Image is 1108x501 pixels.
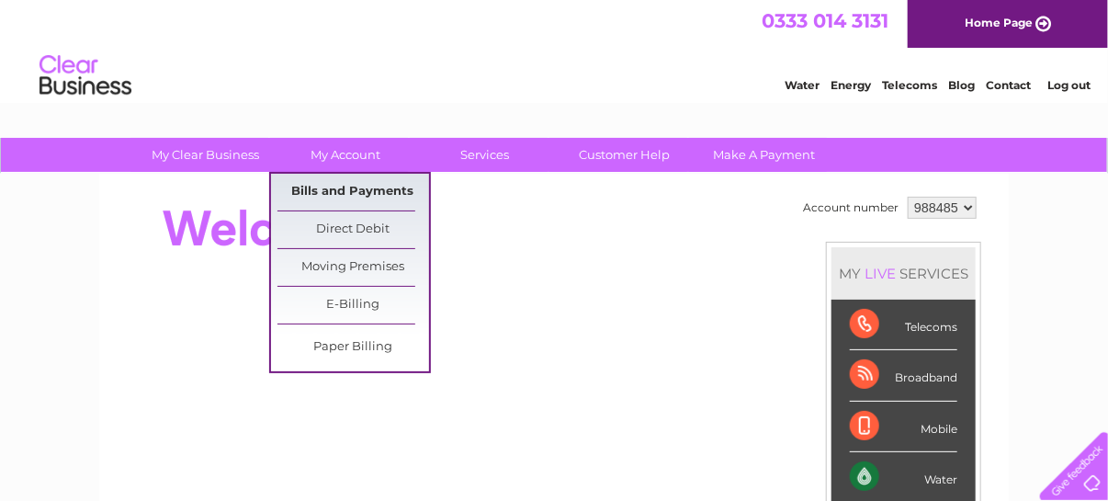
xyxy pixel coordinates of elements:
div: Clear Business is a trading name of Verastar Limited (registered in [GEOGRAPHIC_DATA] No. 3667643... [121,10,989,89]
a: Log out [1047,78,1091,92]
a: Bills and Payments [277,174,429,211]
a: Blog [948,78,975,92]
a: Make A Payment [689,138,841,172]
div: Broadband [850,350,957,401]
td: Account number [798,192,903,223]
a: Direct Debit [277,211,429,248]
a: Customer Help [549,138,701,172]
a: Paper Billing [277,329,429,366]
div: MY SERVICES [831,247,976,300]
a: My Clear Business [130,138,282,172]
div: Telecoms [850,300,957,350]
img: logo.png [39,48,132,104]
a: Contact [986,78,1031,92]
a: Water [785,78,820,92]
a: Moving Premises [277,249,429,286]
div: Mobile [850,402,957,452]
a: 0333 014 3131 [762,9,888,32]
a: E-Billing [277,287,429,324]
a: Services [410,138,561,172]
a: My Account [270,138,422,172]
div: LIVE [861,265,899,282]
a: Energy [831,78,871,92]
a: Telecoms [882,78,937,92]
